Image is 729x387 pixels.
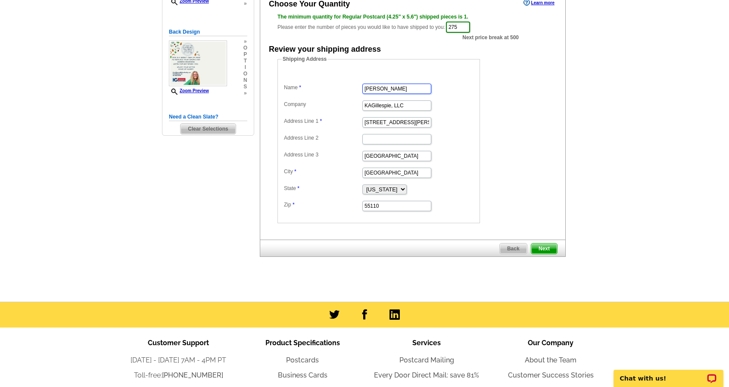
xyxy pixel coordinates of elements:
[243,90,247,97] span: »
[462,34,519,41] span: Next price break at 500
[269,44,381,55] div: Review your shipping address
[148,339,209,347] span: Customer Support
[284,184,361,192] label: State
[243,45,247,51] span: o
[169,41,227,86] img: small-thumb.jpg
[243,51,247,58] span: p
[278,371,327,379] a: Business Cards
[284,100,361,108] label: Company
[169,28,247,36] h5: Back Design
[608,360,729,387] iframe: LiveChat chat widget
[500,243,527,254] span: Back
[412,339,441,347] span: Services
[243,64,247,71] span: i
[243,0,247,7] span: »
[284,134,361,142] label: Address Line 2
[508,371,594,379] a: Customer Success Stories
[181,124,235,134] span: Clear Selections
[284,168,361,175] label: City
[499,243,527,254] a: Back
[374,371,479,379] a: Every Door Direct Mail: save 81%
[399,356,454,364] a: Postcard Mailing
[277,13,548,34] div: Please enter the number of pieces you would like to have shipped to you:
[116,355,240,365] li: [DATE] - [DATE] 7AM - 4PM PT
[265,339,340,347] span: Product Specifications
[528,339,573,347] span: Our Company
[277,13,548,21] div: The minimum quantity for Regular Postcard (4.25" x 5.6") shipped pieces is 1.
[284,151,361,159] label: Address Line 3
[282,55,327,63] legend: Shipping Address
[169,113,247,121] h5: Need a Clean Slate?
[162,371,223,379] a: [PHONE_NUMBER]
[284,201,361,209] label: Zip
[284,84,361,91] label: Name
[525,356,576,364] a: About the Team
[243,84,247,90] span: s
[531,243,557,254] span: Next
[243,77,247,84] span: n
[243,58,247,64] span: t
[243,71,247,77] span: o
[286,356,319,364] a: Postcards
[243,38,247,45] span: »
[169,88,209,93] a: Zoom Preview
[284,117,361,125] label: Address Line 1
[116,370,240,381] li: Toll-free:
